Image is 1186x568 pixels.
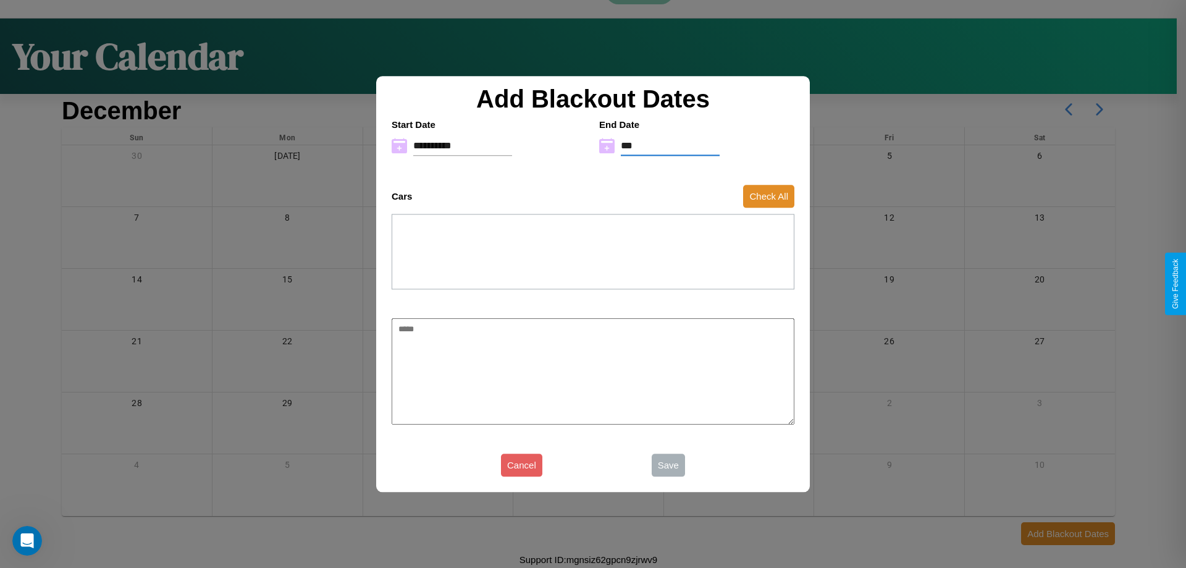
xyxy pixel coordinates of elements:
[599,119,794,130] h4: End Date
[652,454,685,477] button: Save
[743,185,794,208] button: Check All
[392,191,412,201] h4: Cars
[501,454,542,477] button: Cancel
[1171,259,1180,309] div: Give Feedback
[392,119,587,130] h4: Start Date
[385,85,801,113] h2: Add Blackout Dates
[12,526,42,556] iframe: Intercom live chat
